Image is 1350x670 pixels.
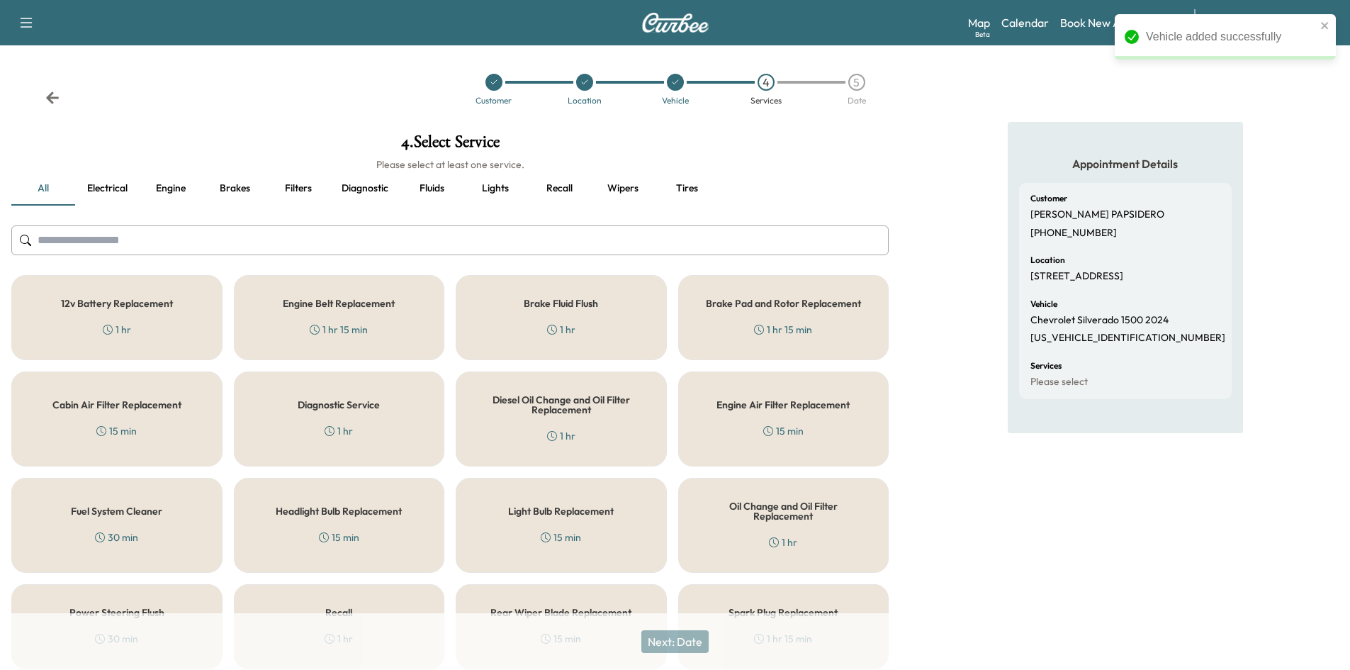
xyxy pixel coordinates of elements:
[330,172,400,206] button: Diagnostic
[52,400,181,410] h5: Cabin Air Filter Replacement
[547,429,575,443] div: 1 hr
[662,96,689,105] div: Vehicle
[750,96,782,105] div: Services
[490,608,631,618] h5: Rear Wiper Blade Replacement
[11,133,889,157] h1: 4 . Select Service
[276,506,402,516] h5: Headlight Bulb Replacement
[702,501,866,521] h5: Oil Change and Oil Filter Replacement
[655,172,719,206] button: Tires
[11,157,889,172] h6: Please select at least one service.
[11,172,889,206] div: basic tabs example
[203,172,266,206] button: Brakes
[1019,156,1232,172] h5: Appointment Details
[591,172,655,206] button: Wipers
[71,506,162,516] h5: Fuel System Cleaner
[758,74,775,91] div: 4
[325,608,352,618] h5: Recall
[11,172,75,206] button: all
[463,172,527,206] button: Lights
[400,172,463,206] button: Fluids
[1030,256,1065,264] h6: Location
[266,172,330,206] button: Filters
[1030,332,1225,345] p: [US_VEHICLE_IDENTIFICATION_NUMBER]
[641,13,709,33] img: Curbee Logo
[61,298,173,308] h5: 12v Battery Replacement
[45,91,60,105] div: Back
[75,172,139,206] button: Electrical
[729,608,838,618] h5: Spark Plug Replacement
[310,323,368,337] div: 1 hr 15 min
[968,14,990,31] a: MapBeta
[103,323,131,337] div: 1 hr
[69,608,164,618] h5: Power Steering Flush
[508,506,614,516] h5: Light Bulb Replacement
[298,400,380,410] h5: Diagnostic Service
[1030,270,1123,283] p: [STREET_ADDRESS]
[1060,14,1180,31] a: Book New Appointment
[96,424,137,438] div: 15 min
[476,96,512,105] div: Customer
[706,298,861,308] h5: Brake Pad and Rotor Replacement
[283,298,395,308] h5: Engine Belt Replacement
[541,530,581,545] div: 15 min
[1030,227,1117,240] p: [PHONE_NUMBER]
[524,298,598,308] h5: Brake Fluid Flush
[1030,194,1067,203] h6: Customer
[848,96,866,105] div: Date
[763,424,804,438] div: 15 min
[568,96,602,105] div: Location
[716,400,850,410] h5: Engine Air Filter Replacement
[1146,28,1316,45] div: Vehicle added successfully
[1030,208,1164,221] p: [PERSON_NAME] PAPSIDERO
[1001,14,1049,31] a: Calendar
[1320,20,1330,31] button: close
[139,172,203,206] button: Engine
[975,29,990,40] div: Beta
[95,530,138,545] div: 30 min
[1030,300,1057,308] h6: Vehicle
[769,535,797,549] div: 1 hr
[479,395,643,415] h5: Diesel Oil Change and Oil Filter Replacement
[848,74,865,91] div: 5
[1030,376,1088,389] p: Please select
[1030,362,1062,370] h6: Services
[319,530,359,545] div: 15 min
[754,323,812,337] div: 1 hr 15 min
[325,424,353,438] div: 1 hr
[547,323,575,337] div: 1 hr
[527,172,591,206] button: Recall
[1030,314,1169,327] p: Chevrolet Silverado 1500 2024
